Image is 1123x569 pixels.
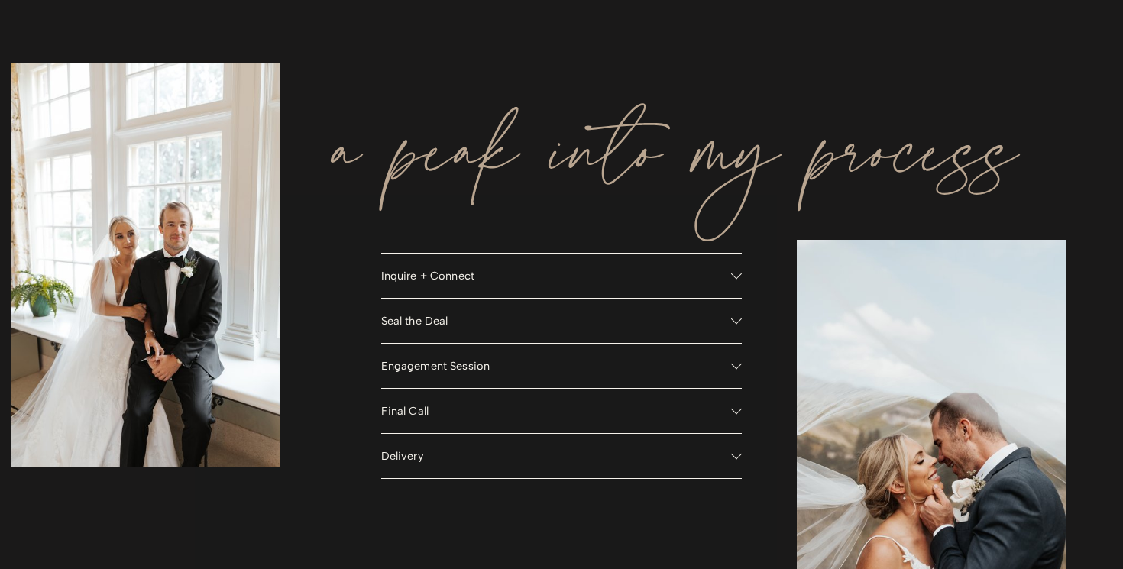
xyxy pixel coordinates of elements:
[381,389,743,433] button: Final Call
[381,254,743,298] button: Inquire + Connect
[381,434,743,478] button: Delivery
[381,404,732,418] span: Final Call
[335,93,1019,224] h3: a peak into my process
[381,359,732,373] span: Engagement Session
[381,449,732,463] span: Delivery
[381,344,743,388] button: Engagement Session
[381,314,732,328] span: Seal the Deal
[381,299,743,343] button: Seal the Deal
[381,269,732,283] span: Inquire + Connect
